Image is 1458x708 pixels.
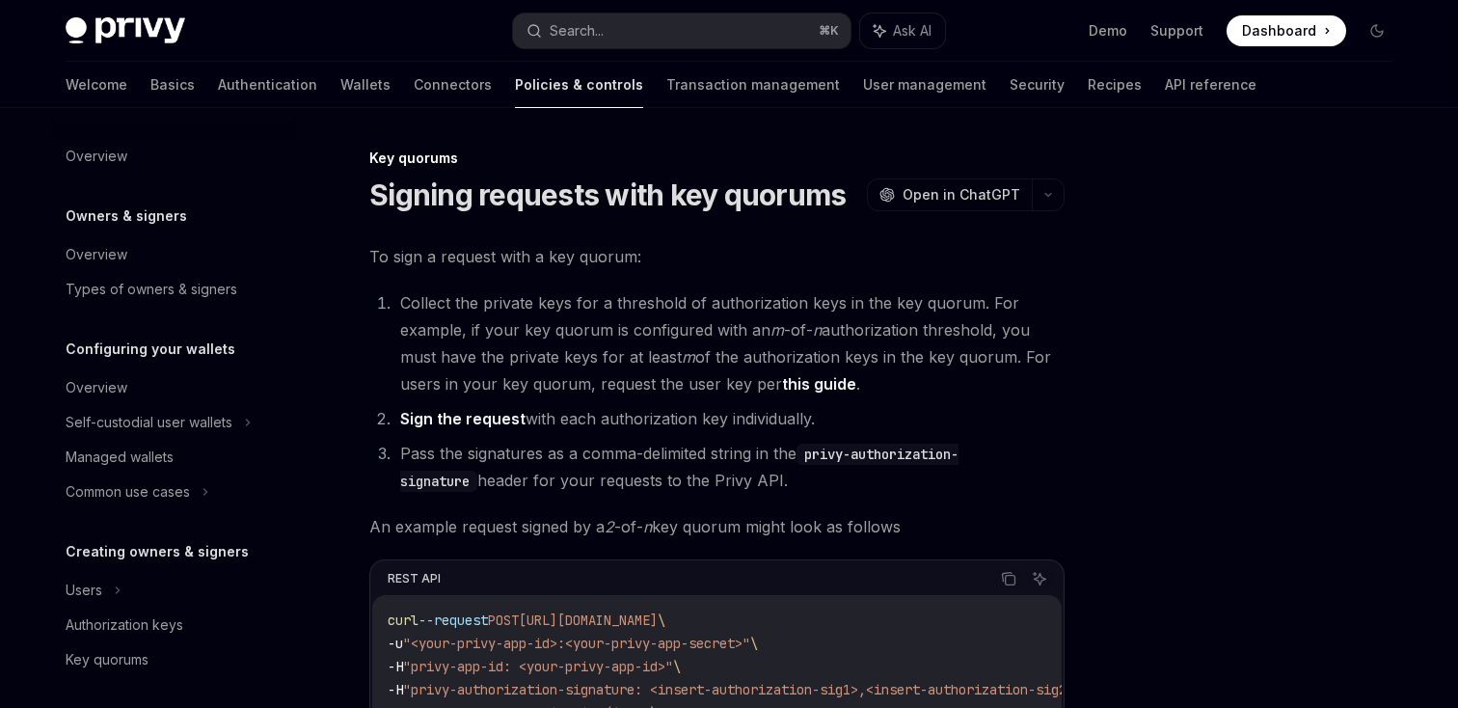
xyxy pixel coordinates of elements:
[1165,62,1256,108] a: API reference
[394,289,1065,397] li: Collect the private keys for a threshold of authorization keys in the key quorum. For example, if...
[369,513,1065,540] span: An example request signed by a -of- key quorum might look as follows
[50,608,297,642] a: Authorization keys
[658,612,665,629] span: \
[66,480,190,504] div: Common use cases
[66,278,237,301] div: Types of owners & signers
[50,272,297,307] a: Types of owners & signers
[66,145,127,168] div: Overview
[488,612,519,629] span: POST
[1150,21,1203,41] a: Support
[66,648,148,671] div: Key quorums
[340,62,391,108] a: Wallets
[50,642,297,677] a: Key quorums
[893,21,931,41] span: Ask AI
[1010,62,1065,108] a: Security
[66,62,127,108] a: Welcome
[150,62,195,108] a: Basics
[666,62,840,108] a: Transaction management
[1242,21,1316,41] span: Dashboard
[550,19,604,42] div: Search...
[388,612,418,629] span: curl
[388,658,403,675] span: -H
[400,409,526,429] a: Sign the request
[66,446,174,469] div: Managed wallets
[403,658,673,675] span: "privy-app-id: <your-privy-app-id>"
[66,338,235,361] h5: Configuring your wallets
[403,635,750,652] span: "<your-privy-app-id>:<your-privy-app-secret>"
[50,139,297,174] a: Overview
[1089,21,1127,41] a: Demo
[66,579,102,602] div: Users
[770,320,784,340] em: m
[903,185,1020,204] span: Open in ChatGPT
[369,149,1065,168] div: Key quorums
[867,178,1032,211] button: Open in ChatGPT
[1088,62,1142,108] a: Recipes
[50,237,297,272] a: Overview
[782,374,856,395] a: this guide
[1227,15,1346,46] a: Dashboard
[66,243,127,266] div: Overview
[388,681,403,698] span: -H
[394,440,1065,494] li: Pass the signatures as a comma-delimited string in the header for your requests to the Privy API.
[813,320,822,340] em: n
[50,440,297,475] a: Managed wallets
[66,411,232,434] div: Self-custodial user wallets
[369,243,1065,270] span: To sign a request with a key quorum:
[66,376,127,399] div: Overview
[673,658,681,675] span: \
[1362,15,1392,46] button: Toggle dark mode
[819,23,839,39] span: ⌘ K
[218,62,317,108] a: Authentication
[414,62,492,108] a: Connectors
[519,612,658,629] span: [URL][DOMAIN_NAME]
[369,177,846,212] h1: Signing requests with key quorums
[66,17,185,44] img: dark logo
[605,517,614,536] em: 2
[513,14,850,48] button: Search...⌘K
[66,540,249,563] h5: Creating owners & signers
[50,370,297,405] a: Overview
[750,635,758,652] span: \
[643,517,652,536] em: n
[66,613,183,637] div: Authorization keys
[403,681,1082,698] span: "privy-authorization-signature: <insert-authorization-sig1>,<insert-authorization-sig2>"
[388,635,403,652] span: -u
[515,62,643,108] a: Policies & controls
[682,347,695,367] em: m
[860,14,945,48] button: Ask AI
[863,62,986,108] a: User management
[996,566,1021,591] button: Copy the contents from the code block
[66,204,187,228] h5: Owners & signers
[394,405,1065,432] li: with each authorization key individually.
[1027,566,1052,591] button: Ask AI
[388,566,441,591] div: REST API
[418,612,488,629] span: --request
